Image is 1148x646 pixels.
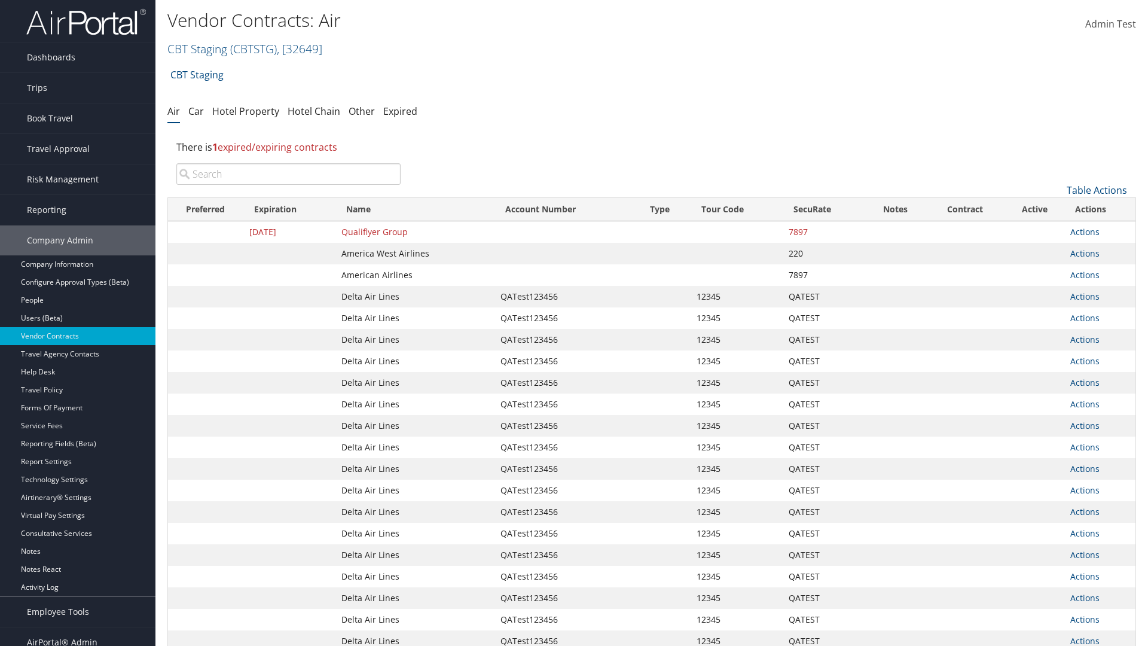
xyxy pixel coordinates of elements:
[335,221,494,243] td: Qualiflyer Group
[494,394,639,415] td: QATest123456
[691,480,783,501] td: 12345
[494,480,639,501] td: QATest123456
[335,286,494,307] td: Delta Air Lines
[335,372,494,394] td: Delta Air Lines
[349,105,375,118] a: Other
[288,105,340,118] a: Hotel Chain
[1070,506,1100,517] a: Actions
[335,458,494,480] td: Delta Air Lines
[691,329,783,351] td: 12345
[335,501,494,523] td: Delta Air Lines
[783,501,866,523] td: QATEST
[494,329,639,351] td: QATest123456
[335,587,494,609] td: Delta Air Lines
[1070,614,1100,625] a: Actions
[691,437,783,458] td: 12345
[167,41,322,57] a: CBT Staging
[167,131,1136,163] div: There is
[691,286,783,307] td: 12345
[691,501,783,523] td: 12345
[494,587,639,609] td: QATest123456
[783,458,866,480] td: QATEST
[1070,291,1100,302] a: Actions
[494,501,639,523] td: QATest123456
[1070,528,1100,539] a: Actions
[494,566,639,587] td: QATest123456
[335,609,494,630] td: Delta Air Lines
[335,264,494,286] td: American Airlines
[335,544,494,566] td: Delta Air Lines
[1085,17,1136,31] span: Admin Test
[1064,198,1135,221] th: Actions
[176,163,401,185] input: Search
[494,437,639,458] td: QATest123456
[783,544,866,566] td: QATEST
[167,8,813,33] h1: Vendor Contracts: Air
[783,523,866,544] td: QATEST
[691,372,783,394] td: 12345
[783,480,866,501] td: QATEST
[1070,355,1100,367] a: Actions
[783,243,866,264] td: 220
[335,394,494,415] td: Delta Air Lines
[783,609,866,630] td: QATEST
[494,351,639,372] td: QATest123456
[691,523,783,544] td: 12345
[1005,198,1064,221] th: Active: activate to sort column ascending
[230,41,277,57] span: ( CBTSTG )
[1070,312,1100,324] a: Actions
[27,195,66,225] span: Reporting
[335,566,494,587] td: Delta Air Lines
[167,105,180,118] a: Air
[1070,269,1100,281] a: Actions
[925,198,1005,221] th: Contract: activate to sort column ascending
[1070,377,1100,388] a: Actions
[1070,571,1100,582] a: Actions
[1070,592,1100,604] a: Actions
[335,351,494,372] td: Delta Air Lines
[27,42,75,72] span: Dashboards
[783,394,866,415] td: QATEST
[494,458,639,480] td: QATest123456
[335,437,494,458] td: Delta Air Lines
[494,523,639,544] td: QATest123456
[188,105,204,118] a: Car
[1070,226,1100,237] a: Actions
[335,329,494,351] td: Delta Air Lines
[277,41,322,57] span: , [ 32649 ]
[494,372,639,394] td: QATest123456
[494,609,639,630] td: QATest123456
[691,198,783,221] th: Tour Code: activate to sort column ascending
[27,597,89,627] span: Employee Tools
[691,544,783,566] td: 12345
[691,394,783,415] td: 12345
[170,63,224,87] a: CBT Staging
[212,141,218,154] strong: 1
[783,264,866,286] td: 7897
[27,134,90,164] span: Travel Approval
[27,73,47,103] span: Trips
[691,415,783,437] td: 12345
[783,566,866,587] td: QATEST
[27,226,93,255] span: Company Admin
[494,286,639,307] td: QATest123456
[691,609,783,630] td: 12345
[783,221,866,243] td: 7897
[1070,484,1100,496] a: Actions
[691,587,783,609] td: 12345
[335,523,494,544] td: Delta Air Lines
[1067,184,1127,197] a: Table Actions
[1070,463,1100,474] a: Actions
[26,8,146,36] img: airportal-logo.png
[783,307,866,329] td: QATEST
[383,105,417,118] a: Expired
[243,221,335,243] td: [DATE]
[212,105,279,118] a: Hotel Property
[691,307,783,329] td: 12345
[1070,248,1100,259] a: Actions
[783,437,866,458] td: QATEST
[335,307,494,329] td: Delta Air Lines
[783,198,866,221] th: SecuRate: activate to sort column ascending
[783,329,866,351] td: QATEST
[866,198,925,221] th: Notes: activate to sort column ascending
